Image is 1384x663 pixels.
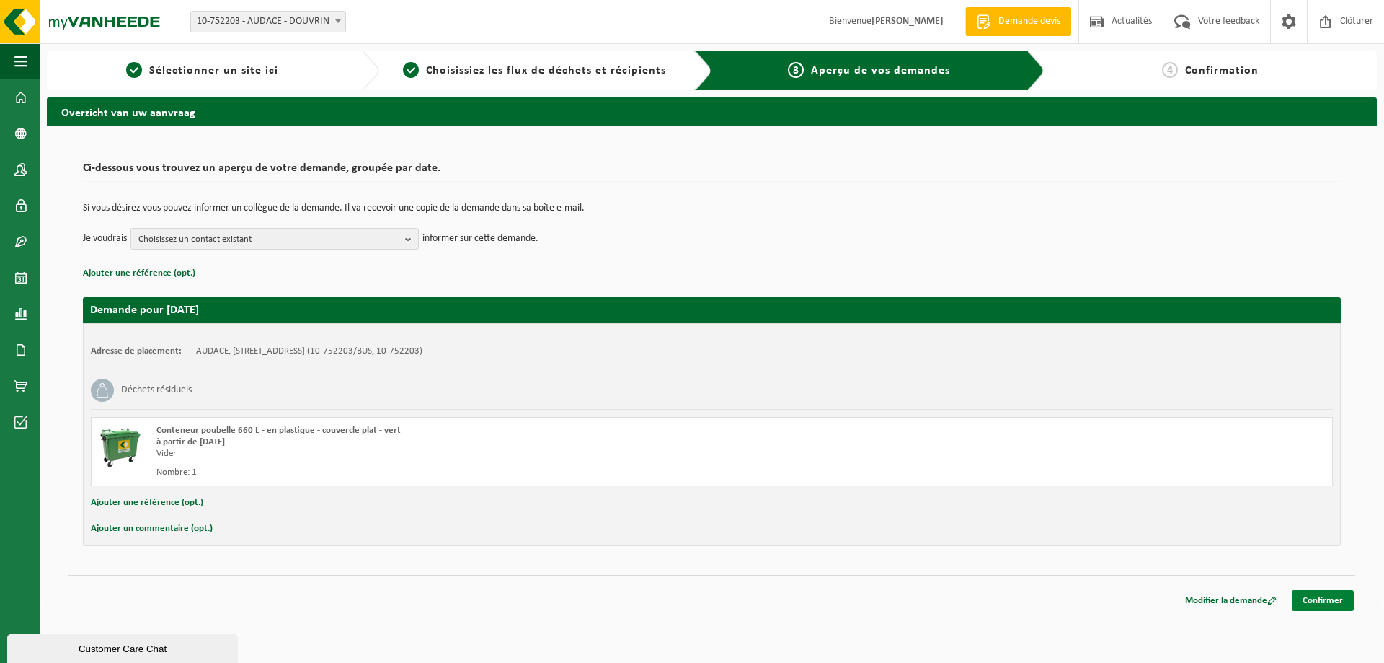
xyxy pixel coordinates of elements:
div: Vider [156,448,770,460]
h2: Overzicht van uw aanvraag [47,97,1377,126]
span: Sélectionner un site ici [149,65,278,76]
span: 10-752203 - AUDACE - DOUVRIN [190,11,346,32]
span: 1 [126,62,142,78]
td: AUDACE, [STREET_ADDRESS] (10-752203/BUS, 10-752203) [196,346,422,357]
strong: à partir de [DATE] [156,437,225,447]
span: Conteneur poubelle 660 L - en plastique - couvercle plat - vert [156,426,401,435]
h3: Déchets résiduels [121,379,192,402]
strong: [PERSON_NAME] [871,16,944,27]
span: 4 [1162,62,1178,78]
a: 1Sélectionner un site ici [54,62,350,79]
span: Demande devis [995,14,1064,29]
p: Si vous désirez vous pouvez informer un collègue de la demande. Il va recevoir une copie de la de... [83,203,1341,214]
button: Ajouter une référence (opt.) [91,493,203,512]
span: 3 [788,62,804,78]
h2: Ci-dessous vous trouvez un aperçu de votre demande, groupée par date. [83,162,1341,182]
a: Modifier la demande [1174,590,1287,611]
a: Demande devis [965,7,1071,36]
iframe: chat widget [7,631,241,663]
p: Je voudrais [83,228,127,250]
span: Choisissez un contact existant [138,229,399,250]
span: 10-752203 - AUDACE - DOUVRIN [191,12,345,32]
span: Choisissiez les flux de déchets et récipients [426,65,666,76]
span: Aperçu de vos demandes [811,65,950,76]
strong: Demande pour [DATE] [90,304,199,316]
a: 2Choisissiez les flux de déchets et récipients [386,62,683,79]
img: WB-0660-HPE-GN-01.png [99,425,142,468]
span: 2 [403,62,419,78]
div: Nombre: 1 [156,467,770,478]
button: Choisissez un contact existant [130,228,419,250]
span: Confirmation [1185,65,1259,76]
a: Confirmer [1292,590,1354,611]
button: Ajouter une référence (opt.) [83,264,195,283]
p: informer sur cette demande. [422,228,538,250]
button: Ajouter un commentaire (opt.) [91,519,213,538]
strong: Adresse de placement: [91,346,182,356]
